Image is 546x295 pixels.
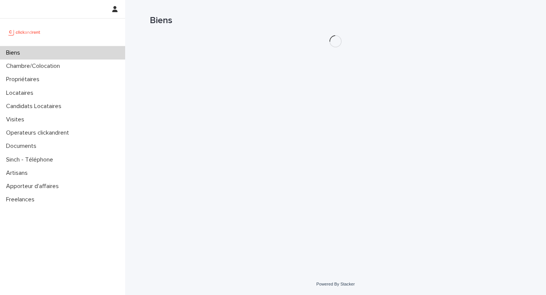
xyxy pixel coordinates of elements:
[150,15,521,26] h1: Biens
[316,282,355,286] a: Powered By Stacker
[3,89,39,97] p: Locataires
[3,143,42,150] p: Documents
[3,196,41,203] p: Freelances
[3,49,26,56] p: Biens
[3,116,30,123] p: Visites
[3,169,34,177] p: Artisans
[3,76,45,83] p: Propriétaires
[3,156,59,163] p: Sinch - Téléphone
[6,25,43,40] img: UCB0brd3T0yccxBKYDjQ
[3,103,67,110] p: Candidats Locataires
[3,183,65,190] p: Apporteur d'affaires
[3,63,66,70] p: Chambre/Colocation
[3,129,75,137] p: Operateurs clickandrent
